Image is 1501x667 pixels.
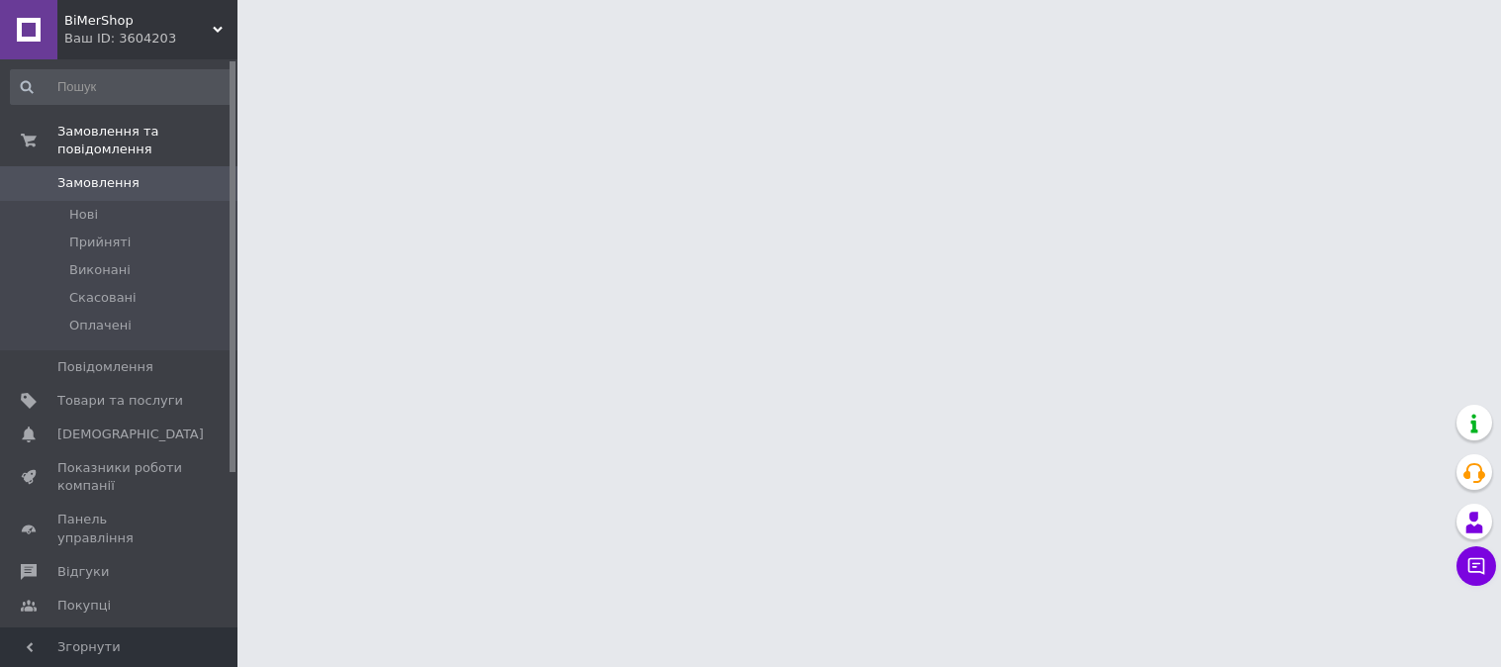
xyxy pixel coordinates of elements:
span: Товари та послуги [57,392,183,410]
span: Скасовані [69,289,137,307]
span: Покупці [57,597,111,615]
span: Оплачені [69,317,132,334]
span: BiMerShop [64,12,213,30]
div: Ваш ID: 3604203 [64,30,237,48]
span: Замовлення [57,174,140,192]
span: Замовлення та повідомлення [57,123,237,158]
span: Показники роботи компанії [57,459,183,495]
span: Панель управління [57,511,183,546]
span: Повідомлення [57,358,153,376]
span: Відгуки [57,563,109,581]
button: Чат з покупцем [1456,546,1496,586]
span: [DEMOGRAPHIC_DATA] [57,426,204,443]
span: Нові [69,206,98,224]
input: Пошук [10,69,234,105]
span: Прийняті [69,234,131,251]
span: Виконані [69,261,131,279]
